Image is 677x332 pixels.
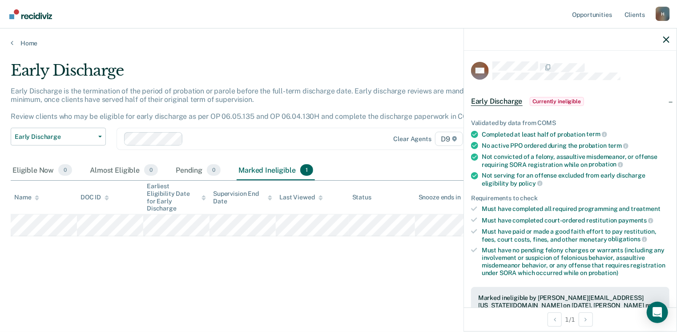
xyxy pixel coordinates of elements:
div: Eligible Now [11,161,74,180]
div: Must have completed court-ordered restitution [482,216,669,224]
div: Status [352,194,371,201]
div: Validated by data from COMS [471,119,669,127]
span: term [587,130,607,138]
div: Pending [174,161,222,180]
span: probation [589,161,624,168]
div: Early Discharge [11,61,519,87]
div: Supervision End Date [213,190,272,205]
div: Marked ineligible by [PERSON_NAME][EMAIL_ADDRESS][US_STATE][DOMAIN_NAME] on [DATE]. [PERSON_NAME]... [478,294,662,316]
a: Home [11,39,666,47]
img: Recidiviz [9,9,52,19]
span: Early Discharge [15,133,95,141]
div: Requirements to check [471,194,669,202]
div: Must have no pending felony charges or warrants (including any involvement or suspicion of feloni... [482,247,669,276]
div: Must have completed all required programming and [482,205,669,213]
div: Marked Ineligible [237,161,315,180]
span: treatment [631,205,661,212]
div: Name [14,194,39,201]
span: probation) [588,269,618,276]
button: Profile dropdown button [656,7,670,21]
p: Early Discharge is the termination of the period of probation or parole before the full-term disc... [11,87,489,121]
div: Earliest Eligibility Date for Early Discharge [147,182,206,212]
div: Completed at least half of probation [482,130,669,138]
div: Early DischargeCurrently ineligible [464,87,677,116]
span: D9 [435,132,463,146]
div: Almost Eligible [88,161,160,180]
div: No active PPO ordered during the probation [482,142,669,150]
span: 1 [300,164,313,176]
span: obligations [608,235,647,243]
div: Snooze ends in [419,194,469,201]
button: Next Opportunity [579,312,593,327]
span: payments [619,217,654,224]
div: Not serving for an offense excluded from early discharge eligibility by [482,172,669,187]
div: Not convicted of a felony, assaultive misdemeanor, or offense requiring SORA registration while on [482,153,669,168]
div: DOC ID [81,194,109,201]
span: 0 [207,164,221,176]
span: 0 [58,164,72,176]
div: Open Intercom Messenger [647,302,668,323]
div: Last Viewed [279,194,322,201]
button: Previous Opportunity [548,312,562,327]
div: H [656,7,670,21]
span: 0 [144,164,158,176]
div: Must have paid or made a good faith effort to pay restitution, fees, court costs, fines, and othe... [482,228,669,243]
span: policy [519,180,543,187]
span: term [608,142,629,149]
span: Early Discharge [471,97,523,106]
div: 1 / 1 [464,308,677,331]
span: Currently ineligible [530,97,584,106]
div: Clear agents [394,135,431,143]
